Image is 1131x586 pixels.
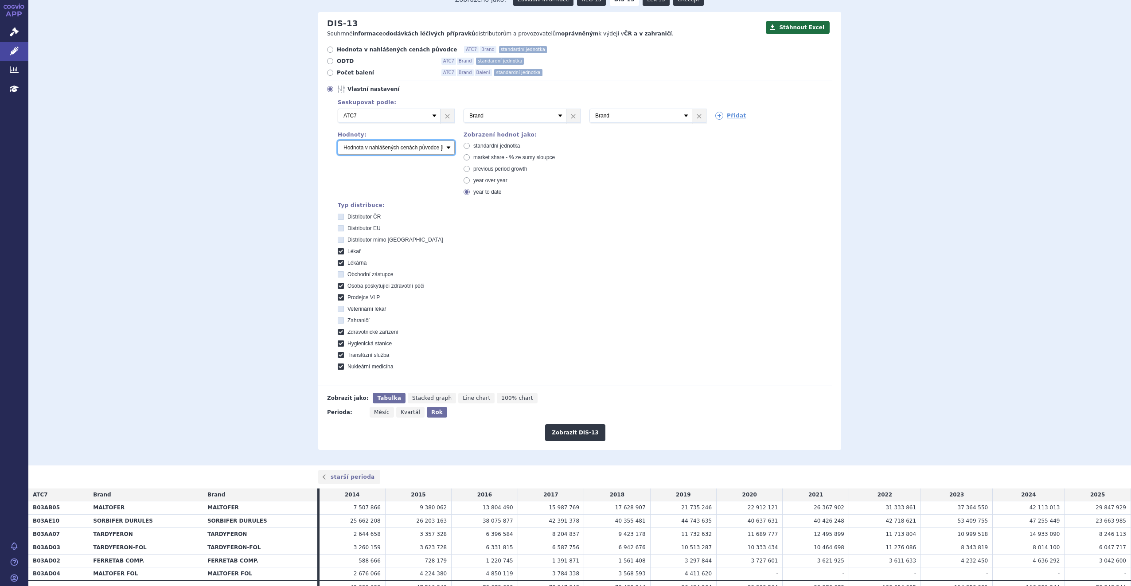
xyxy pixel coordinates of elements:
span: Obchodní zástupce [347,271,393,277]
span: 17 628 907 [615,504,646,511]
span: 6 396 584 [486,531,513,537]
span: Brand [207,492,225,498]
span: Brand [457,69,474,76]
span: 47 255 449 [1030,518,1060,524]
span: 3 260 159 [354,544,381,551]
span: 40 426 248 [814,518,844,524]
span: 11 713 804 [885,531,916,537]
a: starší perioda [318,470,380,484]
div: Zobrazit jako: [327,393,368,403]
span: ATC7 [441,69,456,76]
a: Přidat [715,112,746,120]
td: 2021 [783,488,849,501]
span: 40 355 481 [615,518,646,524]
span: standardní jednotka [499,46,547,53]
span: ATC7 [464,46,479,53]
th: B03AD04 [28,567,89,581]
span: Transfúzní služba [347,352,389,358]
span: Zdravotnické zařízení [347,329,398,335]
td: 2018 [584,488,650,501]
span: 53 409 755 [958,518,988,524]
th: TARDYFERON-FOL [203,541,317,554]
span: Lékař [347,248,361,254]
th: TARDYFERON [89,528,203,541]
a: × [692,109,706,122]
span: 26 367 902 [814,504,844,511]
td: 2024 [993,488,1065,501]
span: Veterinární lékař [347,306,386,312]
th: MALTOFER FOL [203,567,317,581]
th: TARDYFERON-FOL [89,541,203,554]
span: 4 636 292 [1033,558,1060,564]
span: 9 423 178 [619,531,646,537]
span: 8 204 837 [552,531,579,537]
span: 11 732 632 [681,531,712,537]
span: 29 847 929 [1096,504,1126,511]
span: 44 743 635 [681,518,712,524]
span: 100% chart [501,395,533,401]
span: Počet balení [337,69,434,76]
span: 588 666 [359,558,381,564]
span: 1 561 408 [619,558,646,564]
span: Line chart [463,395,490,401]
td: 2020 [717,488,783,501]
span: 22 912 121 [748,504,778,511]
td: 2025 [1065,488,1131,501]
p: Souhrnné o distributorům a provozovatelům k výdeji v . [327,30,761,38]
span: 10 464 698 [814,544,844,551]
h2: DIS-13 [327,19,358,28]
span: 6 331 815 [486,544,513,551]
span: 26 203 163 [417,518,447,524]
span: Lékárna [347,260,367,266]
span: 728 179 [425,558,447,564]
td: 2014 [320,488,386,501]
span: - [776,570,778,577]
span: ODTD [337,58,434,65]
span: 1 391 871 [552,558,579,564]
span: - [842,570,844,577]
span: 3 568 593 [619,570,646,577]
span: Tabulka [377,395,401,401]
span: 23 663 985 [1096,518,1126,524]
th: SORBIFER DURULES [203,515,317,528]
span: 40 637 631 [748,518,778,524]
a: × [566,109,580,122]
th: MALTOFER FOL [89,567,203,581]
span: year to date [473,189,501,195]
span: 25 662 208 [350,518,381,524]
span: Distributor EU [347,225,381,231]
span: 4 411 620 [685,570,712,577]
span: Brand [457,58,474,65]
button: Zobrazit DIS-13 [545,424,605,441]
th: FERRETAB COMP. [89,554,203,567]
span: Brand [93,492,111,498]
span: Rok [431,409,443,415]
span: Stacked graph [412,395,452,401]
span: Prodejce VLP [347,294,380,301]
span: 2 644 658 [354,531,381,537]
span: 4 224 380 [420,570,447,577]
span: 3 784 338 [552,570,579,577]
span: - [914,570,916,577]
span: 42 718 621 [885,518,916,524]
th: TARDYFERON [203,528,317,541]
div: Typ distribuce: [338,202,832,208]
td: 2016 [452,488,518,501]
span: standardní jednotka [473,143,520,149]
span: 3 042 600 [1099,558,1126,564]
span: 42 113 013 [1030,504,1060,511]
span: Balení [475,69,492,76]
th: MALTOFER [89,501,203,515]
th: B03AA07 [28,528,89,541]
span: standardní jednotka [476,58,524,65]
td: 2023 [921,488,993,501]
th: B03AD03 [28,541,89,554]
span: 9 380 062 [420,504,447,511]
span: Hygienická stanice [347,340,392,347]
th: B03AE10 [28,515,89,528]
span: 11 276 086 [885,544,916,551]
span: 3 727 601 [751,558,778,564]
span: market share - % ze sumy sloupce [473,154,555,160]
td: 2017 [518,488,584,501]
span: year over year [473,177,507,184]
